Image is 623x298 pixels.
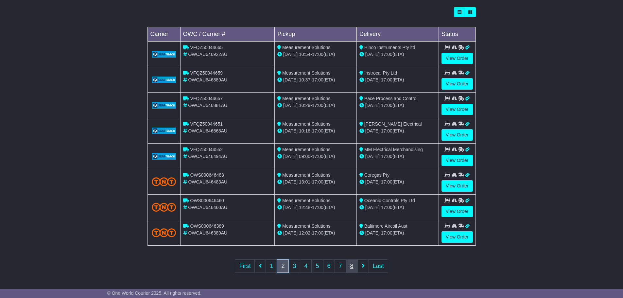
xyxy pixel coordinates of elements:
div: - (ETA) [277,230,354,237]
a: 3 [288,259,300,273]
span: 12:02 [299,230,310,236]
a: First [235,259,255,273]
div: (ETA) [359,204,436,211]
span: OWCAU646881AU [188,103,227,108]
span: 17:00 [312,179,323,184]
img: TNT_Domestic.png [152,228,176,237]
span: MM Electrical Merchandising [364,147,423,152]
span: 12:48 [299,205,310,210]
a: View Order [441,206,473,217]
span: 17:00 [381,205,392,210]
span: 10:37 [299,77,310,82]
span: [PERSON_NAME] Electrical [364,121,422,127]
span: Measurement Solutions [282,147,330,152]
img: TNT_Domestic.png [152,177,176,186]
a: Last [369,259,388,273]
span: © One World Courier 2025. All rights reserved. [107,290,202,296]
span: [DATE] [365,128,380,133]
span: 17:00 [312,205,323,210]
span: 17:00 [312,230,323,236]
span: 17:00 [312,103,323,108]
a: View Order [441,78,473,90]
span: OWCAU646389AU [188,230,227,236]
span: OWCAU646460AU [188,205,227,210]
span: 09:00 [299,154,310,159]
span: [DATE] [365,205,380,210]
span: Coregas Pty [364,172,389,178]
a: 5 [311,259,323,273]
span: 17:00 [381,128,392,133]
td: Carrier [147,27,180,42]
span: OWCAU646494AU [188,154,227,159]
span: [DATE] [365,52,380,57]
a: View Order [441,180,473,192]
span: [DATE] [283,52,298,57]
a: View Order [441,155,473,166]
a: 1 [266,259,277,273]
div: - (ETA) [277,128,354,134]
span: 17:00 [312,52,323,57]
a: View Order [441,129,473,141]
img: GetCarrierServiceLogo [152,153,176,160]
span: VFQZ50044552 [190,147,223,152]
span: Instrocal Pty Ltd [364,70,397,76]
span: [DATE] [365,230,380,236]
span: Baltimore Aircoil Aust [364,223,407,229]
span: [DATE] [365,179,380,184]
a: 8 [346,259,358,273]
img: GetCarrierServiceLogo [152,51,176,58]
a: 4 [300,259,312,273]
span: OWS000646460 [190,198,224,203]
div: - (ETA) [277,204,354,211]
span: [DATE] [283,230,298,236]
td: Status [439,27,476,42]
span: OWCAU646868AU [188,128,227,133]
a: View Order [441,231,473,243]
span: [DATE] [365,103,380,108]
span: [DATE] [365,77,380,82]
span: 17:00 [312,77,323,82]
span: 17:00 [381,103,392,108]
div: (ETA) [359,230,436,237]
span: [DATE] [283,103,298,108]
span: Pace Process and Control [364,96,418,101]
span: 17:00 [381,230,392,236]
td: OWC / Carrier # [180,27,275,42]
span: 17:00 [381,179,392,184]
span: 10:29 [299,103,310,108]
a: 7 [335,259,346,273]
span: [DATE] [283,77,298,82]
span: VFQZ50044657 [190,96,223,101]
div: - (ETA) [277,51,354,58]
span: [DATE] [283,128,298,133]
td: Delivery [356,27,439,42]
span: 10:18 [299,128,310,133]
span: 17:00 [381,52,392,57]
a: 2 [277,259,289,273]
span: OWCAU646889AU [188,77,227,82]
div: - (ETA) [277,102,354,109]
span: Measurement Solutions [282,121,330,127]
span: Measurement Solutions [282,96,330,101]
span: VFQZ50044651 [190,121,223,127]
div: (ETA) [359,51,436,58]
span: OWS000646483 [190,172,224,178]
span: Oceanic Controls Pty Ltd [364,198,415,203]
div: (ETA) [359,102,436,109]
a: View Order [441,104,473,115]
div: - (ETA) [277,153,354,160]
a: View Order [441,53,473,64]
span: [DATE] [283,179,298,184]
div: - (ETA) [277,179,354,185]
span: 13:01 [299,179,310,184]
span: 17:00 [381,77,392,82]
span: Measurement Solutions [282,172,330,178]
img: GetCarrierServiceLogo [152,128,176,134]
span: VFQZ50044659 [190,70,223,76]
a: 6 [323,259,335,273]
span: 17:00 [312,154,323,159]
span: [DATE] [283,154,298,159]
div: - (ETA) [277,77,354,83]
span: Hinco Instruments Pty ltd [364,45,415,50]
span: OWS000646389 [190,223,224,229]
